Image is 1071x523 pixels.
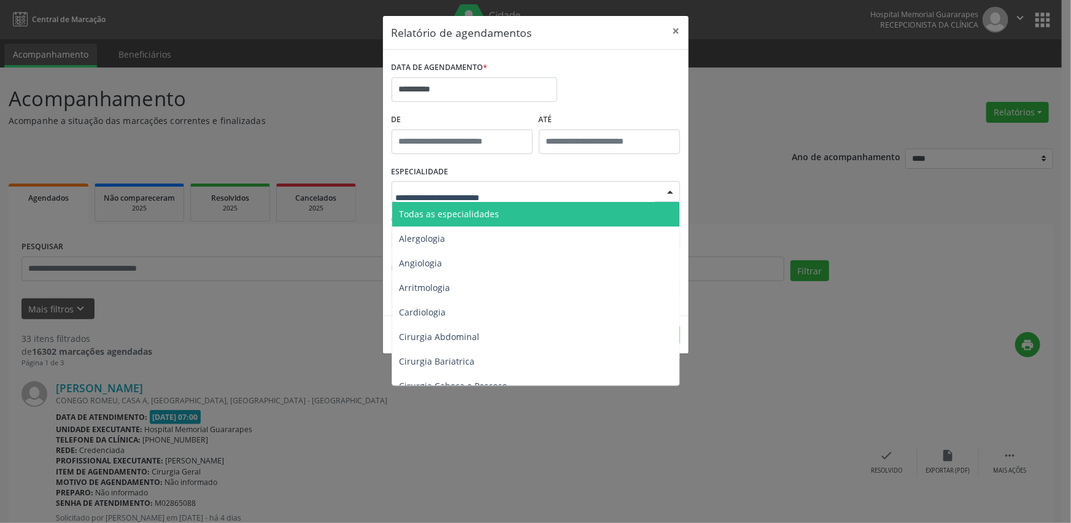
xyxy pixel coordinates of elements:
[400,355,475,367] span: Cirurgia Bariatrica
[392,110,533,130] label: De
[392,25,532,41] h5: Relatório de agendamentos
[400,306,446,318] span: Cardiologia
[400,233,446,244] span: Alergologia
[392,163,449,182] label: ESPECIALIDADE
[400,257,443,269] span: Angiologia
[539,110,680,130] label: ATÉ
[400,282,450,293] span: Arritmologia
[400,380,508,392] span: Cirurgia Cabeça e Pescoço
[392,58,488,77] label: DATA DE AGENDAMENTO
[664,16,689,46] button: Close
[400,331,480,343] span: Cirurgia Abdominal
[400,208,500,220] span: Todas as especialidades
